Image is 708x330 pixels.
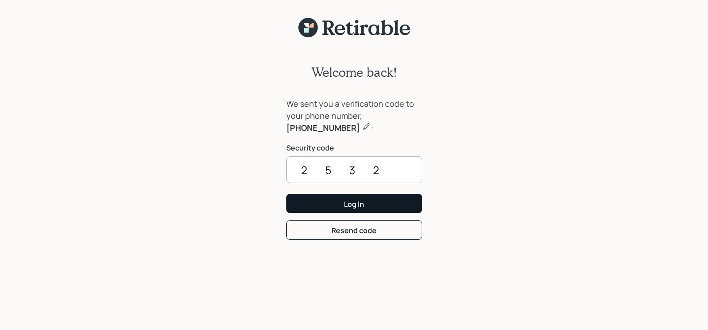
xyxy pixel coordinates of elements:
input: •••• [286,156,422,183]
label: Security code [286,143,422,153]
div: Log In [344,199,364,209]
button: Resend code [286,220,422,239]
div: Resend code [331,226,377,235]
b: [PHONE_NUMBER] [286,122,360,133]
div: We sent you a verification code to your phone number, : [286,98,422,134]
button: Log In [286,194,422,213]
h2: Welcome back! [311,65,397,80]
